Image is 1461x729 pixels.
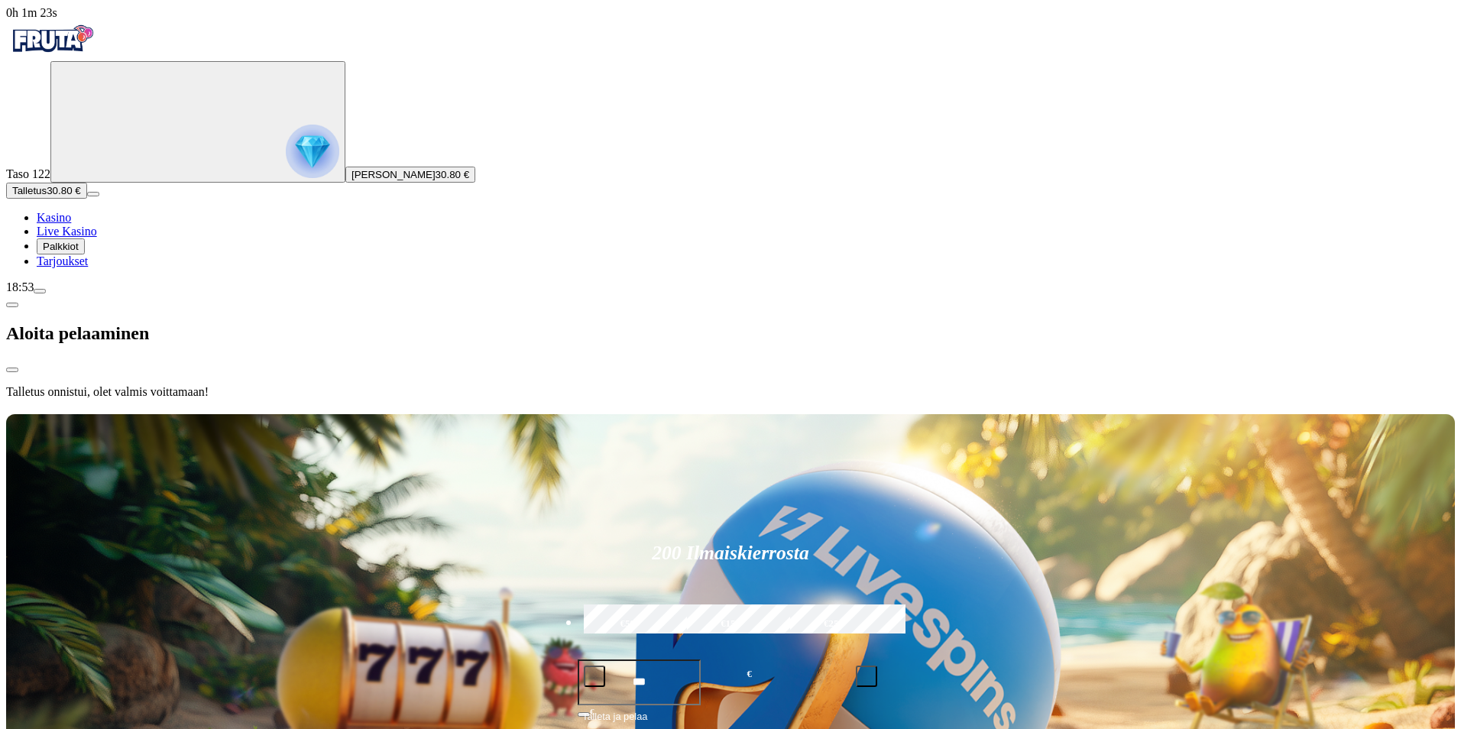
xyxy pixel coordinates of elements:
a: Kasino [37,211,71,224]
h2: Aloita pelaaminen [6,323,1455,344]
button: [PERSON_NAME]30.80 € [345,167,475,183]
p: Talletus onnistui, olet valmis voittamaan! [6,385,1455,399]
label: €150 [683,602,778,646]
span: 30.80 € [436,169,469,180]
button: minus icon [584,666,605,687]
span: [PERSON_NAME] [351,169,436,180]
span: € [590,707,594,716]
span: € [747,667,752,682]
span: 18:53 [6,280,34,293]
button: menu [87,192,99,196]
span: Palkkiot [43,241,79,252]
button: Palkkiot [37,238,85,254]
button: menu [34,289,46,293]
button: reward progress [50,61,345,183]
label: €50 [580,602,675,646]
img: Fruta [6,20,98,58]
a: Tarjoukset [37,254,88,267]
label: €250 [786,602,881,646]
nav: Main menu [6,211,1455,268]
button: Talletusplus icon30.80 € [6,183,87,199]
span: Taso 122 [6,167,50,180]
img: reward progress [286,125,339,178]
button: close [6,368,18,372]
span: user session time [6,6,57,19]
span: Talletus [12,185,47,196]
span: 30.80 € [47,185,80,196]
a: Fruta [6,47,98,60]
a: Live Kasino [37,225,97,238]
button: chevron-left icon [6,303,18,307]
button: plus icon [856,666,877,687]
nav: Primary [6,20,1455,268]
